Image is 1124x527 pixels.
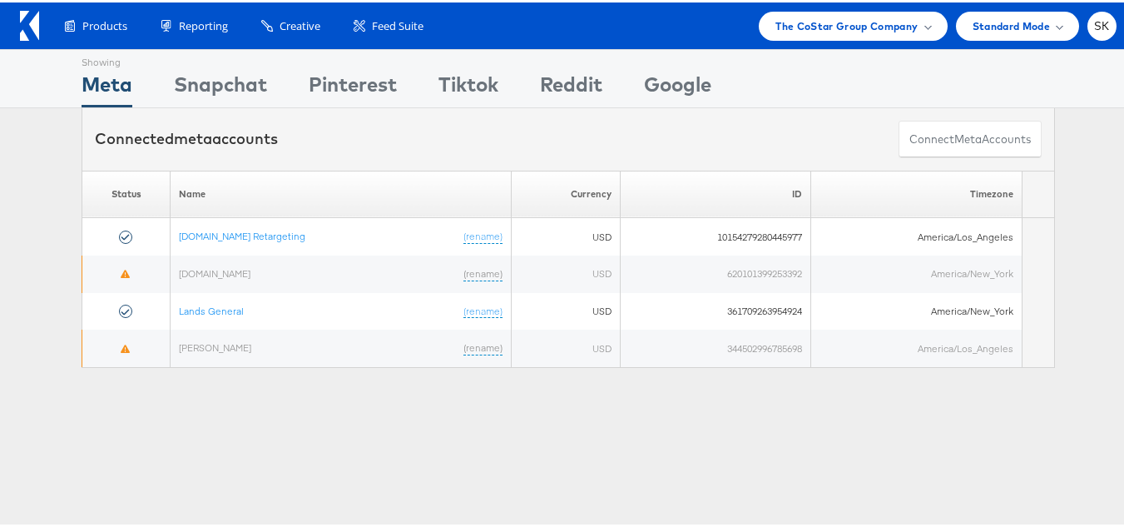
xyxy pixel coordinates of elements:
span: Standard Mode [973,15,1050,32]
div: Meta [82,67,132,105]
span: meta [954,129,982,145]
th: ID [620,168,810,216]
span: Feed Suite [372,16,423,32]
div: Showing [82,47,132,67]
a: (rename) [463,227,503,241]
td: America/New_York [811,291,1022,328]
th: Status [82,168,171,216]
th: Timezone [811,168,1022,216]
span: Products [82,16,127,32]
a: [DOMAIN_NAME] Retargeting [179,227,305,240]
a: (rename) [463,265,503,279]
span: meta [174,127,212,146]
td: 344502996785698 [620,327,810,365]
td: America/Los_Angeles [811,216,1022,253]
a: Lands General [179,302,244,315]
td: 620101399253392 [620,253,810,291]
td: 361709263954924 [620,291,810,328]
a: (rename) [463,339,503,353]
td: USD [512,291,621,328]
div: Reddit [540,67,602,105]
div: Connected accounts [95,126,278,147]
td: 10154279280445977 [620,216,810,253]
td: USD [512,327,621,365]
td: USD [512,216,621,253]
a: [DOMAIN_NAME] [179,265,250,277]
span: Creative [280,16,320,32]
span: Reporting [179,16,228,32]
span: The CoStar Group Company [775,15,918,32]
td: America/Los_Angeles [811,327,1022,365]
a: [PERSON_NAME] [179,339,251,351]
div: Tiktok [438,67,498,105]
div: Google [644,67,711,105]
td: USD [512,253,621,291]
th: Currency [512,168,621,216]
span: SK [1094,18,1110,29]
div: Snapchat [174,67,267,105]
a: (rename) [463,302,503,316]
button: ConnectmetaAccounts [899,118,1042,156]
th: Name [171,168,512,216]
td: America/New_York [811,253,1022,291]
div: Pinterest [309,67,397,105]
